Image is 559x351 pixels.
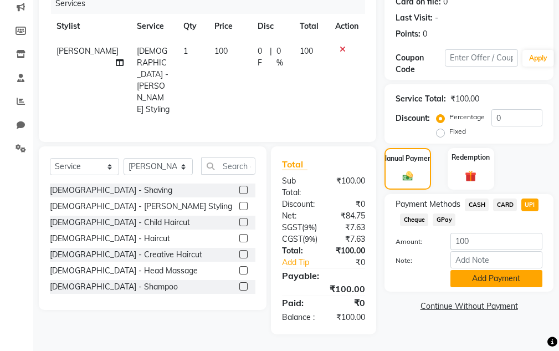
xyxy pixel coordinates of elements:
[423,28,427,40] div: 0
[50,185,172,196] div: [DEMOGRAPHIC_DATA] - Shaving
[183,46,188,56] span: 1
[324,296,373,309] div: ₹0
[332,257,373,268] div: ₹0
[177,14,208,39] th: Qty
[325,222,373,233] div: ₹7.63
[450,93,479,105] div: ₹100.00
[400,213,428,226] span: Cheque
[435,12,438,24] div: -
[50,201,232,212] div: [DEMOGRAPHIC_DATA] - [PERSON_NAME] Styling
[324,312,373,323] div: ₹100.00
[137,46,170,114] span: [DEMOGRAPHIC_DATA] - [PERSON_NAME] Styling
[214,46,228,56] span: 100
[493,199,517,211] span: CARD
[274,175,324,199] div: Sub Total:
[461,169,480,183] img: _gift.svg
[396,93,446,105] div: Service Total:
[130,14,177,39] th: Service
[522,50,554,67] button: Apply
[274,245,324,257] div: Total:
[50,249,202,261] div: [DEMOGRAPHIC_DATA] - Creative Haircut
[449,112,485,122] label: Percentage
[396,199,460,210] span: Payment Methods
[251,14,293,39] th: Disc
[258,45,266,69] span: 0 F
[276,45,286,69] span: 0 %
[274,296,324,309] div: Paid:
[274,199,324,210] div: Discount:
[282,222,302,232] span: SGST
[282,234,302,244] span: CGST
[450,270,542,287] button: Add Payment
[324,199,373,210] div: ₹0
[50,217,190,228] div: [DEMOGRAPHIC_DATA] - Child Haircut
[396,28,420,40] div: Points:
[293,14,329,39] th: Total
[521,199,539,211] span: UPI
[450,233,542,250] input: Amount
[396,52,444,75] div: Coupon Code
[433,213,455,226] span: GPay
[381,154,434,164] label: Manual Payment
[304,223,315,232] span: 9%
[445,49,518,67] input: Enter Offer / Coupon Code
[274,269,373,282] div: Payable:
[387,237,442,247] label: Amount:
[274,312,324,323] div: Balance :
[396,12,433,24] div: Last Visit:
[324,245,373,257] div: ₹100.00
[326,233,373,245] div: ₹7.63
[50,233,170,245] div: [DEMOGRAPHIC_DATA] - Haircut
[305,235,315,243] span: 9%
[399,170,416,182] img: _cash.svg
[282,159,307,170] span: Total
[274,282,373,296] div: ₹100.00
[396,113,430,124] div: Discount:
[387,301,551,312] a: Continue Without Payment
[324,210,373,222] div: ₹84.75
[329,14,365,39] th: Action
[324,175,373,199] div: ₹100.00
[201,157,255,175] input: Search or Scan
[449,126,466,136] label: Fixed
[50,281,178,293] div: [DEMOGRAPHIC_DATA] - Shampoo
[300,46,313,56] span: 100
[452,152,490,162] label: Redemption
[274,222,325,233] div: ( )
[50,14,130,39] th: Stylist
[450,251,542,268] input: Add Note
[270,45,272,69] span: |
[208,14,251,39] th: Price
[465,199,489,211] span: CASH
[387,256,442,266] label: Note:
[274,210,324,222] div: Net:
[57,46,119,56] span: [PERSON_NAME]
[274,233,326,245] div: ( )
[274,257,332,268] a: Add Tip
[50,265,198,277] div: [DEMOGRAPHIC_DATA] - Head Massage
